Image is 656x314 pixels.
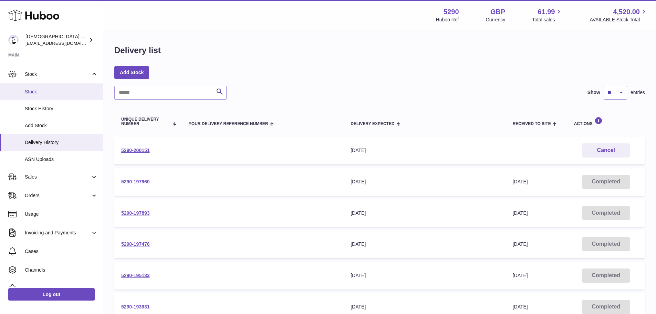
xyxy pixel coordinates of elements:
span: Channels [25,267,98,273]
span: Usage [25,211,98,217]
a: 5290-197476 [121,241,150,247]
span: [DATE] [513,241,528,247]
div: Huboo Ref [436,17,459,23]
span: Stock [25,71,91,78]
span: Stock [25,89,98,95]
a: 61.99 Total sales [532,7,563,23]
span: Unique Delivery Number [121,117,169,126]
a: 4,520.00 AVAILABLE Stock Total [590,7,648,23]
span: Stock History [25,105,98,112]
div: Currency [486,17,506,23]
div: [DATE] [351,241,499,247]
label: Show [587,89,600,96]
h1: Delivery list [114,45,161,56]
img: info@muslimcharity.org.uk [8,35,19,45]
span: [DATE] [513,210,528,216]
div: [DATE] [351,147,499,154]
div: [DATE] [351,210,499,216]
span: Delivery History [25,139,98,146]
span: Received to Site [513,122,551,126]
span: Add Stock [25,122,98,129]
span: Sales [25,174,91,180]
span: Settings [25,285,98,292]
a: Log out [8,288,95,301]
span: [DATE] [513,304,528,310]
span: entries [631,89,645,96]
a: 5290-197893 [121,210,150,216]
strong: 5290 [444,7,459,17]
strong: GBP [490,7,505,17]
a: Add Stock [114,66,149,79]
div: [DATE] [351,179,499,185]
div: [DATE] [351,272,499,279]
a: 5290-193931 [121,304,150,310]
span: Invoicing and Payments [25,230,91,236]
span: ASN Uploads [25,156,98,163]
div: [DEMOGRAPHIC_DATA] Charity [25,33,87,47]
a: 5290-197960 [121,179,150,184]
a: 5290-200151 [121,148,150,153]
div: Actions [574,117,638,126]
span: AVAILABLE Stock Total [590,17,648,23]
span: Orders [25,192,91,199]
a: 5290-195133 [121,273,150,278]
span: [DATE] [513,179,528,184]
span: 4,520.00 [613,7,640,17]
span: Cases [25,248,98,255]
span: Total sales [532,17,563,23]
span: Your Delivery Reference Number [189,122,268,126]
button: Cancel [582,143,630,158]
span: [DATE] [513,273,528,278]
span: [EMAIL_ADDRESS][DOMAIN_NAME] [25,40,101,46]
div: [DATE] [351,304,499,310]
span: 61.99 [538,7,555,17]
span: Delivery Expected [351,122,394,126]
